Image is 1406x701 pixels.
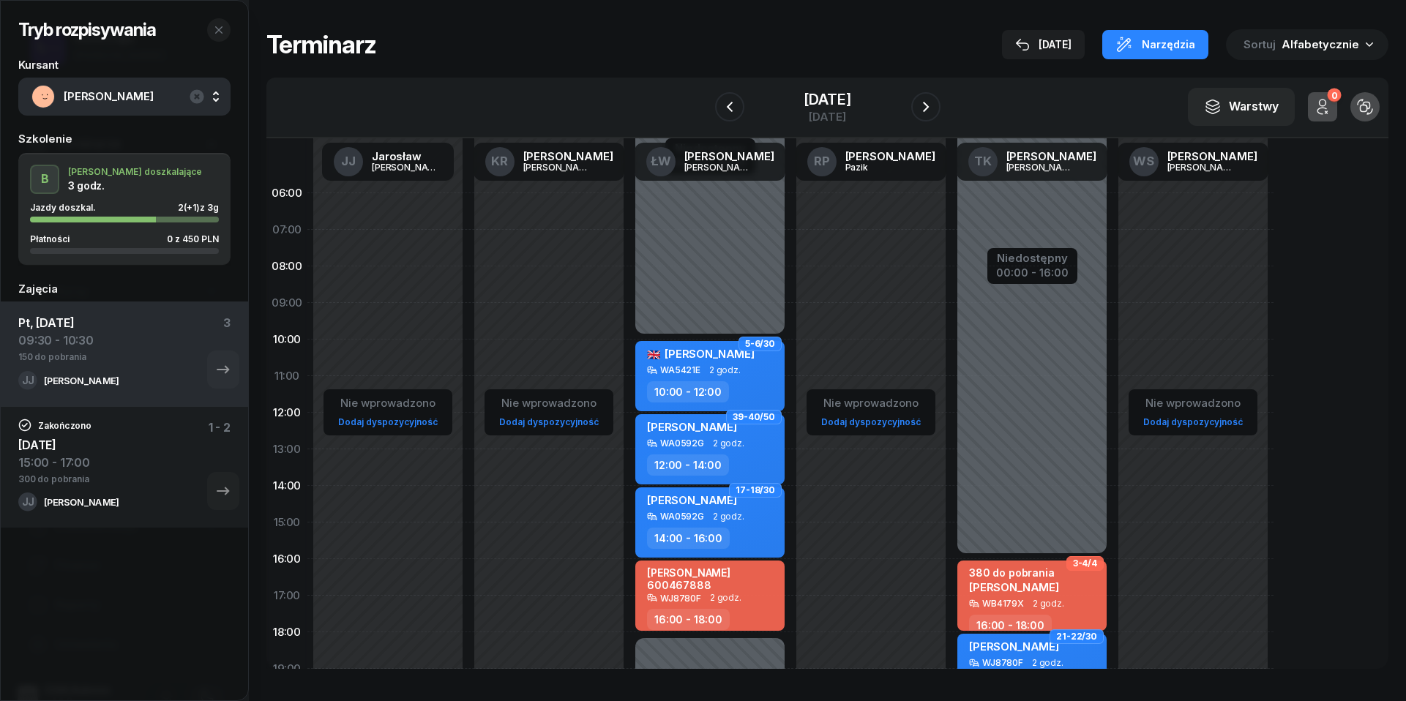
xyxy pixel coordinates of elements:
div: [PERSON_NAME] [1006,151,1096,162]
span: KR [491,155,508,168]
a: Dodaj dyspozycyjność [493,413,605,430]
div: [PERSON_NAME] [44,497,119,506]
h1: Terminarz [266,31,376,58]
button: Sortuj Alfabetycznie [1226,29,1388,60]
div: 12:00 - 14:00 [647,454,729,476]
div: Nie wprowadzono [332,394,444,413]
div: [PERSON_NAME] [1006,162,1077,172]
span: ŁW [651,155,671,168]
span: 2 godz. [710,593,741,603]
button: Nie wprowadzonoDodaj dyspozycyjność [332,391,444,434]
a: RP[PERSON_NAME]Pazik [796,143,947,181]
div: WA5421E [660,365,700,375]
span: 5-6/30 [745,342,775,345]
h2: Tryb rozpisywania [18,18,156,42]
div: [PERSON_NAME] [523,162,594,172]
a: KR[PERSON_NAME][PERSON_NAME] [474,143,625,181]
span: Narzędzia [1142,36,1195,53]
div: 14:00 [266,468,307,504]
span: 2 godz. [1033,599,1064,609]
div: 3 [223,314,231,370]
div: WJ8780F [982,658,1023,667]
span: 🇬🇧 [647,348,661,361]
button: Narzędzia [1102,30,1208,59]
span: 2 godz. [713,438,744,449]
span: Sortuj [1244,35,1279,54]
span: 21-22/30 [1056,635,1097,638]
span: 17-18/30 [736,489,775,492]
div: WA0592G [660,511,704,521]
div: [DATE] [804,111,850,122]
a: ŁW[PERSON_NAME][PERSON_NAME] [635,143,786,181]
button: Nie wprowadzonoDodaj dyspozycyjność [493,391,605,434]
span: [PERSON_NAME] [647,420,737,434]
a: TK[PERSON_NAME][PERSON_NAME] [957,143,1108,181]
div: 16:00 [266,541,307,577]
div: [DATE] [804,92,850,107]
span: 2 godz. [1032,658,1063,668]
div: [DATE] [18,419,90,454]
div: WA0592G [660,438,704,448]
div: 0 z 450 PLN [167,234,219,244]
span: TK [974,155,992,168]
button: B[PERSON_NAME] doszkalające3 godz.Jazdy doszkal.2(+1)z 3gPłatności0 z 450 PLN [18,153,231,266]
div: 11:00 [266,358,307,394]
div: 13:00 [266,431,307,468]
span: Jazdy doszkal. [30,202,96,213]
div: 12:00 [266,394,307,431]
div: Nie wprowadzono [1137,394,1249,413]
div: 17:00 [266,577,307,614]
div: 08:00 [266,248,307,285]
div: 15:00 [266,504,307,541]
div: [PERSON_NAME] [44,375,119,385]
div: 09:30 - 10:30 [18,331,94,349]
span: JJ [22,375,34,386]
div: 09:00 [266,285,307,321]
div: 16:00 - 18:00 [647,609,730,630]
div: [PERSON_NAME] [1167,151,1257,162]
span: [PERSON_NAME] [647,347,755,361]
a: Dodaj dyspozycyjność [332,413,444,430]
span: 39-40/50 [733,416,775,419]
div: [PERSON_NAME] [684,162,755,172]
div: 150 do pobrania [18,349,94,361]
div: [PERSON_NAME] [523,151,613,162]
div: [PERSON_NAME] [1167,162,1238,172]
div: [DATE] [1015,36,1072,53]
div: Pt, [DATE] [18,314,94,331]
a: Dodaj dyspozycyjność [1137,413,1249,430]
div: Warstwy [1204,97,1279,116]
div: [PERSON_NAME] 600467888 [647,566,776,591]
div: Jarosław [372,151,442,162]
div: 380 do pobrania [969,566,1059,579]
button: Warstwy [1188,88,1295,126]
span: 3-4/4 [1073,562,1097,565]
span: [PERSON_NAME] [64,87,217,106]
span: JJ [22,497,34,507]
div: 06:00 [266,175,307,211]
div: Płatności [30,234,78,244]
div: 10:00 - 12:00 [647,381,729,402]
div: 15:00 - 17:00 [18,454,90,471]
div: Nie wprowadzono [815,394,927,413]
span: Alfabetycznie [1282,37,1359,51]
div: Zakończono [18,419,91,432]
a: WS[PERSON_NAME][PERSON_NAME] [1118,143,1269,181]
div: Niedostępny [996,252,1069,263]
div: 10:00 [266,321,307,358]
div: 00:00 - 16:00 [996,263,1069,279]
div: [PERSON_NAME] [372,162,442,172]
a: Dodaj dyspozycyjność [815,413,927,430]
div: [PERSON_NAME] [845,151,935,162]
span: WS [1133,155,1154,168]
div: WB4179X [982,599,1024,608]
span: [PERSON_NAME] [969,580,1059,594]
span: JJ [341,155,356,168]
a: JJJarosław[PERSON_NAME] [322,143,454,181]
button: Nie wprowadzonoDodaj dyspozycyjność [815,391,927,434]
span: 2 godz. [713,511,744,522]
div: Pazik [845,162,916,172]
span: RP [814,155,830,168]
div: 300 do pobrania [18,471,90,484]
button: [DATE] [1002,30,1085,59]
